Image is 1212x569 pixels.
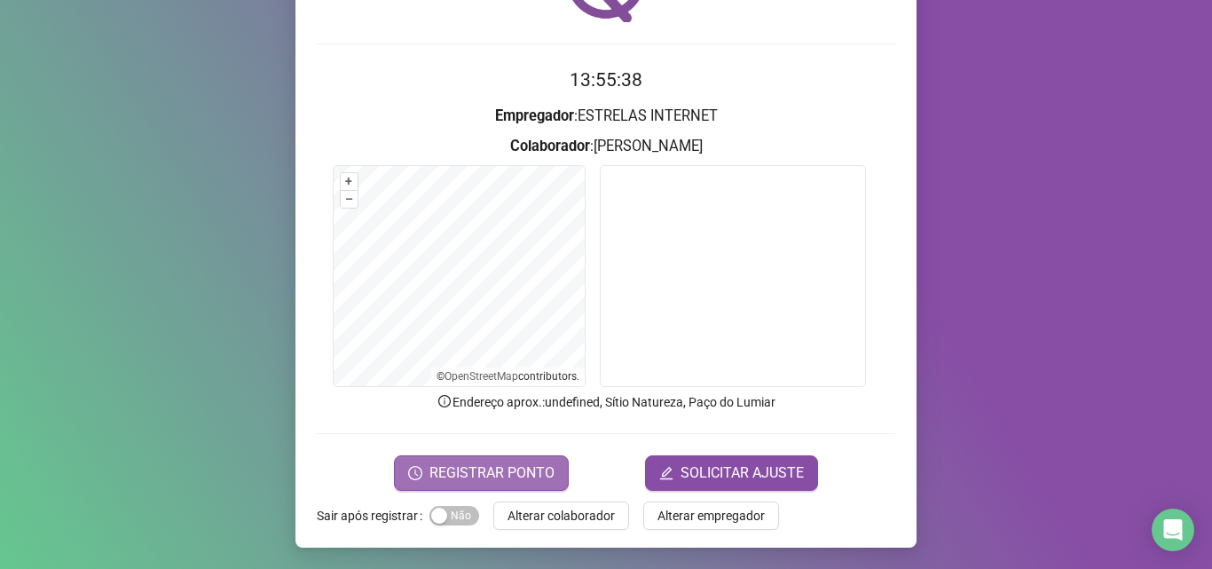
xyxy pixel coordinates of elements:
button: Alterar colaborador [493,502,629,530]
span: Alterar empregador [657,506,765,526]
label: Sair após registrar [317,502,429,530]
span: REGISTRAR PONTO [429,462,555,484]
p: Endereço aprox. : undefined, Sítio Natureza, Paço do Lumiar [317,392,895,412]
li: © contributors. [437,370,579,383]
span: Alterar colaborador [508,506,615,526]
button: editSOLICITAR AJUSTE [645,455,818,491]
span: edit [659,466,673,480]
time: 13:55:38 [570,69,642,91]
button: + [341,173,358,190]
div: Open Intercom Messenger [1152,509,1194,551]
h3: : [PERSON_NAME] [317,135,895,158]
strong: Empregador [495,107,574,124]
button: Alterar empregador [643,502,779,530]
button: – [341,191,358,208]
span: SOLICITAR AJUSTE [681,462,804,484]
span: clock-circle [408,466,422,480]
span: info-circle [437,393,453,409]
strong: Colaborador [510,138,590,154]
a: OpenStreetMap [445,370,518,383]
button: REGISTRAR PONTO [394,455,569,491]
h3: : ESTRELAS INTERNET [317,105,895,128]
